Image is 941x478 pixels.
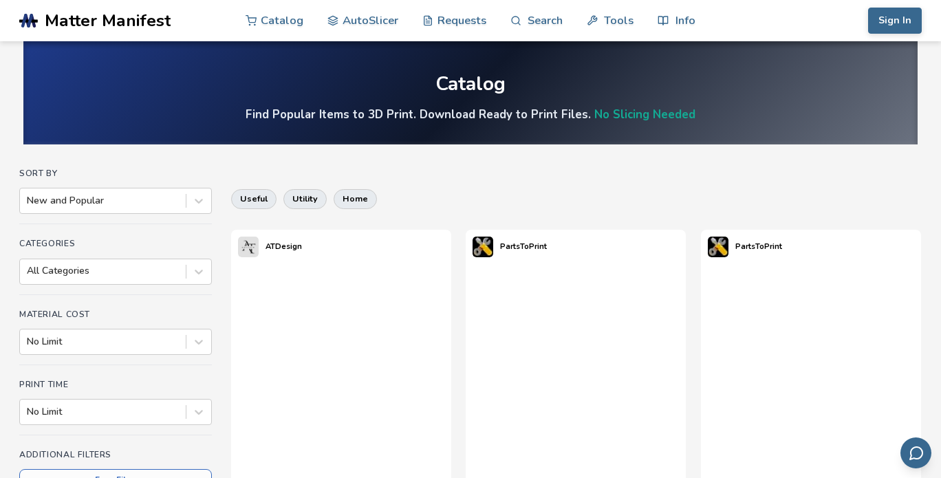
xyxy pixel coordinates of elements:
button: home [334,189,377,208]
img: PartsToPrint's profile [708,237,728,257]
h4: Material Cost [19,309,212,319]
a: No Slicing Needed [594,107,695,122]
span: Matter Manifest [45,11,171,30]
button: Sign In [868,8,922,34]
a: PartsToPrint's profilePartsToPrint [701,230,789,264]
h4: Sort By [19,169,212,178]
input: No Limit [27,336,30,347]
p: PartsToPrint [735,239,782,254]
h4: Print Time [19,380,212,389]
h4: Find Popular Items to 3D Print. Download Ready to Print Files. [246,107,695,122]
img: ATDesign's profile [238,237,259,257]
a: PartsToPrint's profilePartsToPrint [466,230,554,264]
div: Catalog [435,74,506,95]
img: PartsToPrint's profile [473,237,493,257]
a: ATDesign's profileATDesign [231,230,309,264]
button: useful [231,189,277,208]
input: New and Popular [27,195,30,206]
input: All Categories [27,265,30,276]
input: No Limit [27,406,30,417]
p: ATDesign [266,239,302,254]
h4: Categories [19,239,212,248]
h4: Additional Filters [19,450,212,459]
button: Send feedback via email [900,437,931,468]
button: utility [283,189,327,208]
p: PartsToPrint [500,239,547,254]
